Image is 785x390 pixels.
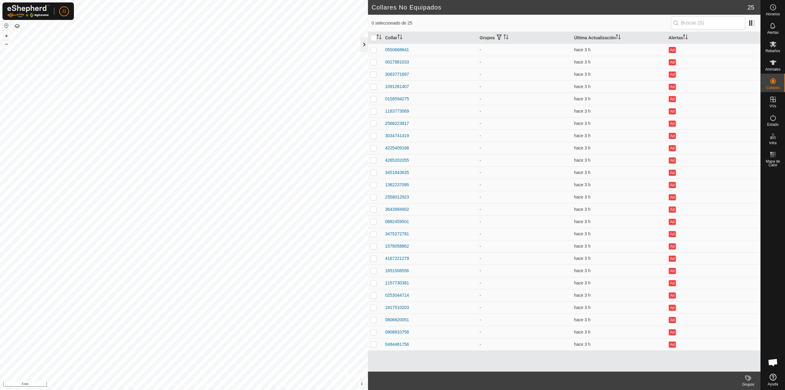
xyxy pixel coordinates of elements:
[477,32,572,44] th: Grupos
[385,47,409,53] div: 0550668641
[574,256,591,261] span: 8 oct 2025, 10:34
[13,22,21,30] button: Capas del Mapa
[477,142,572,154] td: -
[385,157,409,164] div: 4265202055
[385,206,409,213] div: 3643994902
[385,194,409,200] div: 2558012923
[152,382,188,388] a: Política de Privacidad
[385,96,409,102] div: 0158594275
[397,35,402,40] p-sorticon: Activar para ordenar
[574,305,591,310] span: 8 oct 2025, 10:34
[385,59,409,65] div: 0027881033
[669,342,676,348] button: Ad
[62,8,67,14] span: J1
[669,71,676,78] button: Ad
[358,380,365,387] button: i
[477,215,572,228] td: -
[574,317,591,322] span: 8 oct 2025, 10:34
[765,49,780,53] span: Rebaños
[477,80,572,93] td: -
[669,182,676,188] button: Ad
[766,12,780,16] span: Horarios
[574,72,591,77] span: 8 oct 2025, 10:34
[385,329,409,335] div: 0908810758
[761,371,785,388] a: Ayuda
[385,108,409,114] div: 1183773069
[477,166,572,179] td: -
[385,268,409,274] div: 1651508556
[574,231,591,236] span: 8 oct 2025, 10:33
[669,256,676,262] button: Ad
[477,277,572,289] td: -
[385,218,409,225] div: 0882459501
[385,133,409,139] div: 3034741419
[574,133,591,138] span: 8 oct 2025, 10:34
[385,304,409,311] div: 1817510203
[669,219,676,225] button: Ad
[762,160,783,167] span: Mapa de Calor
[372,4,748,11] h2: Collares No Equipados
[669,133,676,139] button: Ad
[477,203,572,215] td: -
[477,289,572,301] td: -
[477,56,572,68] td: -
[477,314,572,326] td: -
[765,68,780,71] span: Animales
[669,170,676,176] button: Ad
[669,243,676,249] button: Ad
[574,96,591,101] span: 8 oct 2025, 10:34
[574,342,591,347] span: 8 oct 2025, 10:34
[477,252,572,265] td: -
[574,244,591,249] span: 8 oct 2025, 10:34
[574,195,591,199] span: 8 oct 2025, 10:34
[477,129,572,142] td: -
[3,32,10,40] button: +
[669,47,676,53] button: Ad
[616,35,621,40] p-sorticon: Activar para ordenar
[669,108,676,114] button: Ad
[477,117,572,129] td: -
[669,305,676,311] button: Ad
[769,141,776,145] span: Infra
[385,231,409,237] div: 3475272781
[385,182,409,188] div: 1362237095
[383,32,477,44] th: Collar
[385,317,409,323] div: 0806620051
[574,268,591,273] span: 8 oct 2025, 10:34
[574,145,591,150] span: 8 oct 2025, 10:33
[385,292,409,299] div: 0253044714
[385,280,409,286] div: 1157730381
[477,338,572,350] td: -
[669,207,676,213] button: Ad
[669,292,676,299] button: Ad
[669,329,676,335] button: Ad
[574,84,591,89] span: 8 oct 2025, 10:34
[671,17,745,29] input: Buscar (S)
[669,194,676,200] button: Ad
[385,255,409,262] div: 4167221279
[766,86,779,90] span: Collares
[669,280,676,286] button: Ad
[669,268,676,274] button: Ad
[574,158,591,163] span: 8 oct 2025, 10:34
[669,317,676,323] button: Ad
[477,301,572,314] td: -
[477,265,572,277] td: -
[574,219,591,224] span: 8 oct 2025, 10:33
[477,326,572,338] td: -
[683,35,688,40] p-sorticon: Activar para ordenar
[669,157,676,164] button: Ad
[477,228,572,240] td: -
[385,120,409,127] div: 2566223817
[768,382,778,386] span: Ayuda
[769,104,776,108] span: VVs
[736,382,760,387] div: Grupos
[372,20,671,26] span: 0 seleccionado de 25
[574,330,591,334] span: 8 oct 2025, 10:34
[385,341,409,348] div: 0484461756
[574,293,591,298] span: 8 oct 2025, 10:34
[669,59,676,65] button: Ad
[748,3,754,12] span: 25
[669,96,676,102] button: Ad
[385,71,409,78] div: 3063771697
